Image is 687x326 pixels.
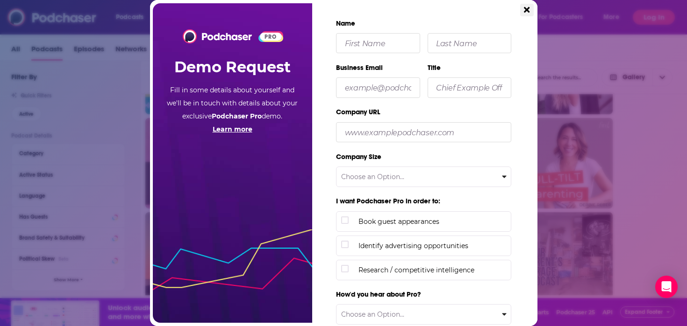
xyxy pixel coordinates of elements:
a: Podchaser - Follow, Share and Rate Podcasts [183,31,252,40]
label: Business Email [336,59,420,77]
input: example@podchaser.com [336,77,420,97]
h2: Demo Request [174,50,291,83]
b: Podchaser Pro [212,112,262,120]
span: PRO [260,33,282,41]
div: Open Intercom Messenger [655,276,678,298]
button: Close [520,4,533,16]
label: Name [336,15,516,33]
span: Research / competitive intelligence [358,265,506,275]
label: Title [428,59,512,77]
label: How'd you hear about Pro? [336,286,516,304]
a: Podchaser Logo PRO [183,29,282,43]
p: Fill in some details about yourself and we'll be in touch with details about your exclusive demo. [166,83,298,136]
input: www.examplepodchaser.com [336,122,511,142]
input: First Name [336,33,420,53]
img: Podchaser - Follow, Share and Rate Podcasts [183,29,252,43]
input: Chief Example Officer [428,77,512,97]
span: Book guest appearances [358,216,506,227]
label: Company URL [336,104,511,122]
span: Identify advertising opportunities [358,241,506,251]
label: Company Size [336,148,511,166]
label: I want Podchaser Pro in order to: [336,193,516,211]
input: Last Name [428,33,512,53]
a: Learn more [213,125,252,133]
